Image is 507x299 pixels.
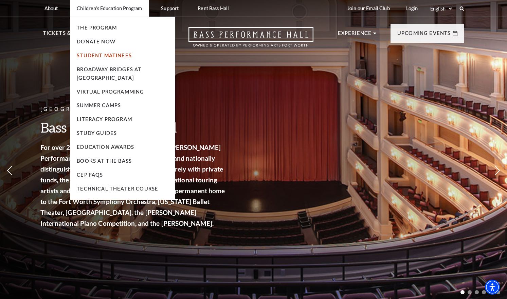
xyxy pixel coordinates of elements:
[77,158,132,164] a: Books At The Bass
[485,280,500,295] div: Accessibility Menu
[77,5,142,11] p: Children's Education Program
[164,27,338,54] a: Open this option
[198,5,229,11] p: Rent Bass Hall
[77,66,141,81] a: Broadway Bridges at [GEOGRAPHIC_DATA]
[77,53,132,58] a: Student Matinees
[77,172,103,178] a: CEP Faqs
[77,116,132,122] a: Literacy Program
[77,186,158,192] a: Technical Theater Course
[77,130,117,136] a: Study Guides
[77,39,115,44] a: Donate Now
[40,119,227,136] h3: Bass Performance Hall
[40,143,225,227] strong: For over 25 years, the [PERSON_NAME] and [PERSON_NAME] Performance Hall has been a Fort Worth ico...
[77,25,117,31] a: The Program
[397,29,451,41] p: Upcoming Events
[40,105,227,114] p: [GEOGRAPHIC_DATA], [US_STATE]
[77,89,144,95] a: Virtual Programming
[77,102,121,108] a: Summer Camps
[44,5,58,11] p: About
[161,5,179,11] p: Support
[43,29,94,41] p: Tickets & Events
[429,5,453,12] select: Select:
[338,29,372,41] p: Experience
[77,144,134,150] a: Education Awards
